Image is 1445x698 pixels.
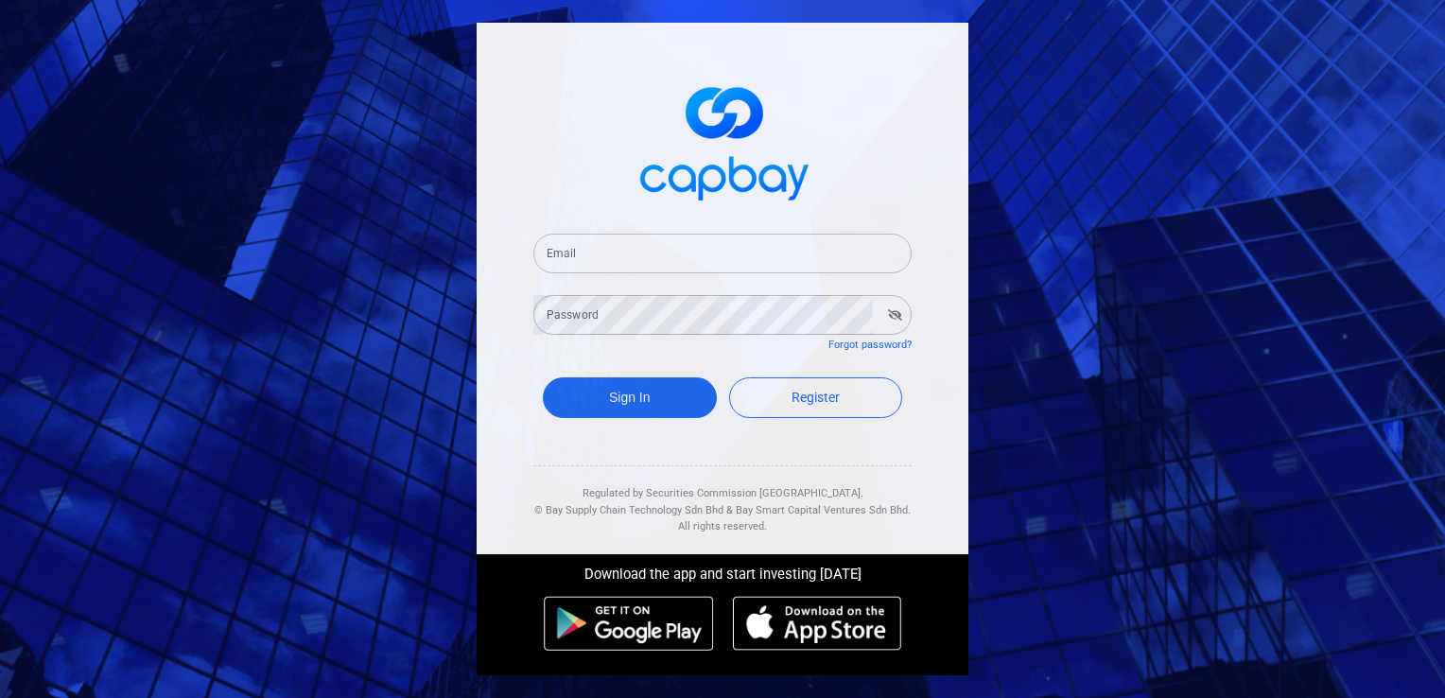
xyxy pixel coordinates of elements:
[544,596,714,651] img: android
[628,70,817,211] img: logo
[543,377,717,418] button: Sign In
[462,554,983,586] div: Download the app and start investing [DATE]
[736,504,911,516] span: Bay Smart Capital Ventures Sdn Bhd.
[533,466,912,535] div: Regulated by Securities Commission [GEOGRAPHIC_DATA]. & All rights reserved.
[828,339,912,351] a: Forgot password?
[729,377,903,418] a: Register
[534,504,723,516] span: © Bay Supply Chain Technology Sdn Bhd
[733,596,901,651] img: ios
[792,390,840,405] span: Register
